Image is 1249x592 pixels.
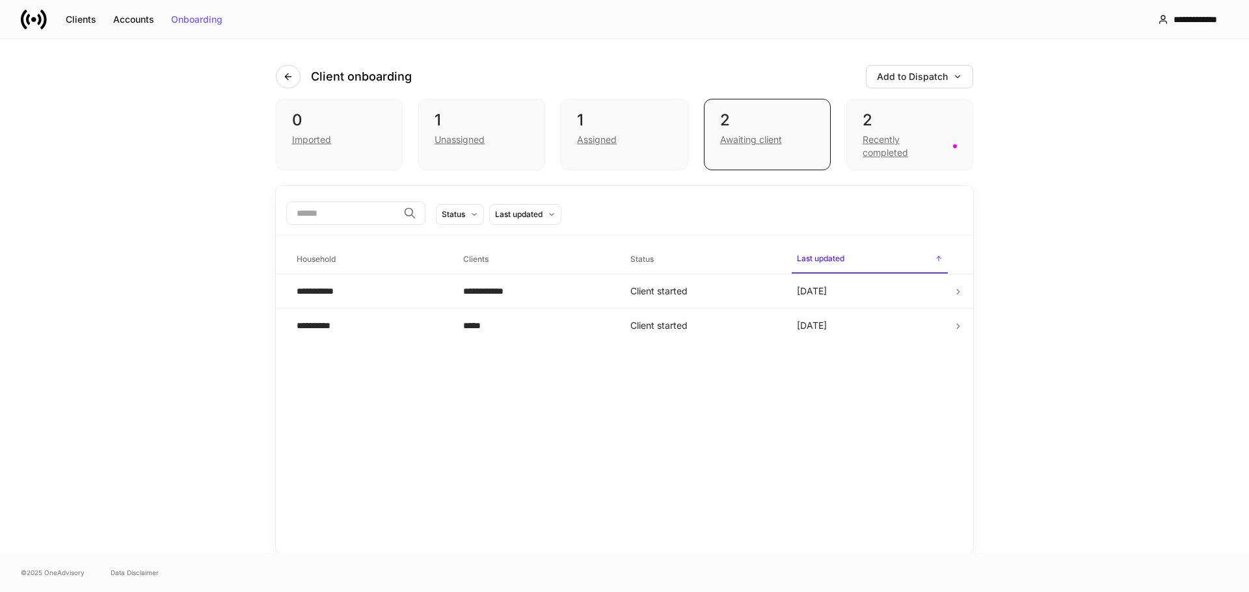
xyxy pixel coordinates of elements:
td: [DATE] [786,274,953,309]
button: Onboarding [163,9,231,30]
button: Add to Dispatch [866,65,973,88]
h6: Clients [463,253,489,265]
span: Household [291,246,448,273]
a: Data Disclaimer [111,567,159,578]
td: Client started [620,309,786,343]
button: Status [436,204,484,225]
h6: Household [297,253,336,265]
span: Status [625,246,781,273]
td: Client started [620,274,786,309]
div: Status [442,208,465,220]
div: 1 [577,110,671,131]
button: Last updated [489,204,561,225]
div: Assigned [577,133,617,146]
div: Add to Dispatch [877,72,962,81]
div: 2Recently completed [846,99,973,170]
div: Onboarding [171,15,222,24]
div: 2 [720,110,814,131]
h6: Status [630,253,654,265]
h4: Client onboarding [311,69,412,84]
div: 1 [435,110,529,131]
div: 0 [292,110,386,131]
td: [DATE] [786,309,953,343]
div: 1Unassigned [418,99,545,170]
h6: Last updated [797,252,844,264]
button: Accounts [105,9,163,30]
div: Last updated [495,208,543,220]
div: Imported [292,133,331,146]
div: 1Assigned [561,99,688,170]
span: Last updated [792,246,948,274]
div: Clients [66,15,96,24]
div: 0Imported [276,99,403,170]
div: Awaiting client [720,133,782,146]
span: Clients [458,246,614,273]
div: 2Awaiting client [704,99,831,170]
div: Recently completed [863,133,945,159]
div: Accounts [113,15,154,24]
div: 2 [863,110,957,131]
button: Clients [57,9,105,30]
span: © 2025 OneAdvisory [21,567,85,578]
div: Unassigned [435,133,485,146]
